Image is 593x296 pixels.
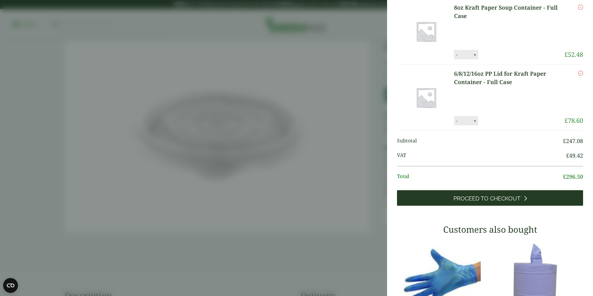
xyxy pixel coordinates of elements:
button: + [472,52,478,57]
span: VAT [397,151,566,160]
button: Open CMP widget [3,278,18,293]
bdi: 49.42 [566,152,583,159]
span: Proceed to Checkout [453,195,520,202]
bdi: 52.48 [564,50,583,59]
a: 8oz Kraft Paper Soup Container - Full Case [454,3,564,20]
a: Remove this item [578,70,583,77]
img: Placeholder [398,70,454,125]
bdi: 247.08 [563,137,583,145]
span: Total [397,173,563,181]
a: Remove this item [578,3,583,11]
span: £ [566,152,569,159]
span: £ [563,137,566,145]
a: 6/8/12/16oz PP Lid for Kraft Paper Container - Full Case [454,70,564,86]
button: - [454,52,459,57]
button: - [454,118,459,123]
bdi: 296.50 [563,173,583,180]
span: £ [564,50,568,59]
h3: Customers also bought [397,224,583,235]
span: Subtotal [397,137,563,145]
img: Placeholder [398,3,454,59]
bdi: 78.60 [564,116,583,125]
button: + [472,118,478,123]
span: £ [564,116,568,125]
a: Proceed to Checkout [397,190,583,206]
span: £ [563,173,566,180]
